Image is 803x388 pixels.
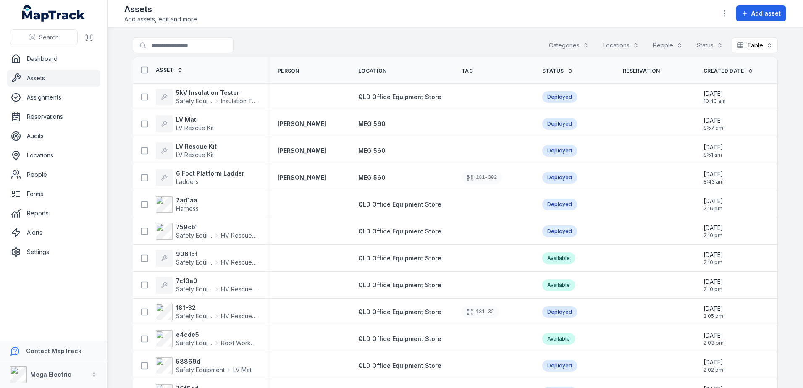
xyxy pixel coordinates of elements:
[176,89,257,97] strong: 5kV Insulation Tester
[358,281,441,289] a: QLD Office Equipment Store
[156,196,199,213] a: 2ad1aaHarness
[542,225,577,237] div: Deployed
[7,244,100,260] a: Settings
[703,152,723,158] span: 8:51 am
[598,37,644,53] button: Locations
[462,68,473,74] span: Tag
[156,357,252,374] a: 58869dSafety EquipmentLV Mat
[278,147,326,155] a: [PERSON_NAME]
[542,91,577,103] div: Deployed
[176,250,257,258] strong: 9061bf
[703,197,723,205] span: [DATE]
[542,306,577,318] div: Deployed
[221,312,257,320] span: HV Rescue Hook
[358,254,441,262] a: QLD Office Equipment Store
[358,173,386,182] a: MEG 560
[176,258,213,267] span: Safety Equipment
[703,340,724,346] span: 2:03 pm
[358,201,441,208] span: QLD Office Equipment Store
[542,360,577,372] div: Deployed
[703,205,723,212] span: 2:16 pm
[703,143,723,152] span: [DATE]
[703,358,723,373] time: 19/08/2025, 2:02:34 pm
[542,172,577,184] div: Deployed
[703,278,723,293] time: 19/08/2025, 2:10:17 pm
[358,362,441,370] a: QLD Office Equipment Store
[703,278,723,286] span: [DATE]
[176,223,257,231] strong: 759cb1
[156,115,214,132] a: LV MatLV Rescue Kit
[176,178,199,185] span: Ladders
[233,366,252,374] span: LV Mat
[542,145,577,157] div: Deployed
[542,68,573,74] a: Status
[358,93,441,100] span: QLD Office Equipment Store
[703,232,723,239] span: 2:10 pm
[358,174,386,181] span: MEG 560
[358,93,441,101] a: QLD Office Equipment Store
[176,366,225,374] span: Safety Equipment
[358,281,441,288] span: QLD Office Equipment Store
[703,224,723,239] time: 19/08/2025, 2:10:33 pm
[542,68,564,74] span: Status
[176,169,244,178] strong: 6 Foot Platform Ladder
[703,89,726,98] span: [DATE]
[358,335,441,343] a: QLD Office Equipment Store
[176,205,199,212] span: Harness
[703,98,726,105] span: 10:43 am
[358,200,441,209] a: QLD Office Equipment Store
[703,358,723,367] span: [DATE]
[358,228,441,235] span: QLD Office Equipment Store
[703,68,753,74] a: Created Date
[358,147,386,154] span: MEG 560
[176,357,252,366] strong: 58869d
[7,50,100,67] a: Dashboard
[703,170,724,178] span: [DATE]
[542,333,575,345] div: Available
[221,97,257,105] span: Insulation Tester
[358,335,441,342] span: QLD Office Equipment Store
[176,339,213,347] span: Safety Equipment
[703,286,723,293] span: 2:10 pm
[22,5,85,22] a: MapTrack
[543,37,594,53] button: Categories
[7,224,100,241] a: Alerts
[7,128,100,144] a: Audits
[156,142,217,159] a: LV Rescue KitLV Rescue Kit
[358,308,441,315] span: QLD Office Equipment Store
[26,347,81,354] strong: Contact MapTrack
[221,258,257,267] span: HV Rescue Hook
[703,89,726,105] time: 29/08/2025, 10:43:42 am
[156,250,257,267] a: 9061bfSafety EquipmentHV Rescue Hook
[623,68,660,74] span: Reservation
[156,304,257,320] a: 181-32Safety EquipmentHV Rescue Hook
[176,304,257,312] strong: 181-32
[703,259,723,266] span: 2:10 pm
[703,224,723,232] span: [DATE]
[176,277,257,285] strong: 7c13a0
[703,170,724,185] time: 25/08/2025, 8:43:07 am
[703,251,723,266] time: 19/08/2025, 2:10:31 pm
[703,178,724,185] span: 8:43 am
[156,67,174,73] span: Asset
[732,37,778,53] button: Table
[542,252,575,264] div: Available
[7,89,100,106] a: Assignments
[462,306,499,318] div: 181-32
[221,231,257,240] span: HV Rescue Hook
[462,172,502,184] div: 181-302
[7,108,100,125] a: Reservations
[278,120,326,128] a: [PERSON_NAME]
[176,115,214,124] strong: LV Mat
[751,9,781,18] span: Add asset
[703,367,723,373] span: 2:02 pm
[358,120,386,128] a: MEG 560
[30,371,71,378] strong: Mega Electric
[358,147,386,155] a: MEG 560
[7,147,100,164] a: Locations
[176,285,213,294] span: Safety Equipment
[7,166,100,183] a: People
